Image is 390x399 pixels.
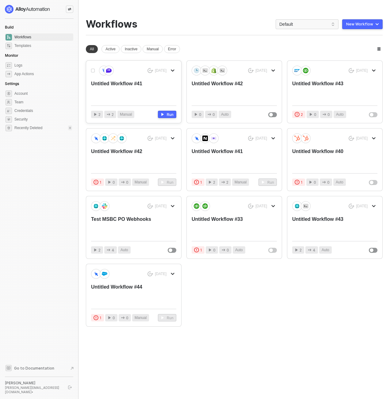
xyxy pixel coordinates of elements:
[235,179,247,185] span: Manual
[279,20,335,29] span: Default
[226,179,228,185] span: 2
[6,116,12,123] span: security
[235,247,243,253] span: Auto
[98,247,101,253] span: 2
[171,136,174,140] span: icon-arrow-down
[349,136,354,141] span: icon-success-page
[194,136,199,141] img: icon
[93,203,99,209] img: icon
[258,178,277,186] button: Run
[336,179,343,185] span: Auto
[147,271,153,277] span: icon-success-page
[323,113,326,116] span: icon-app-actions
[194,68,199,73] img: icon
[372,204,376,208] span: icon-arrow-down
[171,69,174,72] span: icon-arrow-down
[199,112,201,117] span: 0
[147,68,153,73] span: icon-success-page
[221,112,229,117] span: Auto
[101,45,120,53] div: Active
[194,203,199,209] img: icon
[192,216,260,236] div: Untitled Workflow #33
[147,136,153,141] span: icon-success-page
[227,247,229,253] span: 0
[202,68,208,73] img: icon
[211,68,216,73] img: icon
[5,53,18,58] span: Monitor
[68,125,72,130] div: 0
[6,125,12,131] span: settings
[202,203,208,209] img: icon
[372,136,376,140] span: icon-arrow-down
[14,125,42,131] span: Recently Deleted
[121,45,141,53] div: Inactive
[303,203,308,209] img: icon
[14,98,72,106] span: Team
[6,62,12,69] span: icon-logs
[107,113,110,116] span: icon-app-actions
[5,25,13,29] span: Build
[303,68,308,73] img: icon
[113,179,115,185] span: 0
[221,180,225,184] span: icon-app-actions
[6,365,12,371] span: documentation
[222,248,225,252] span: icon-app-actions
[91,216,159,236] div: Test MSBC PO Webhooks
[102,203,107,209] img: icon
[6,43,12,49] span: marketplace
[120,247,128,253] span: Auto
[68,386,72,389] span: logout
[202,136,208,141] img: icon
[155,271,166,277] div: [DATE]
[120,112,132,117] span: Manual
[86,18,137,30] div: Workflows
[301,179,303,185] span: 1
[68,7,71,11] span: icon-swap
[356,68,368,73] div: [DATE]
[294,136,300,141] img: icon
[356,204,368,209] div: [DATE]
[213,247,216,253] span: 0
[100,315,101,321] span: 1
[14,42,72,49] span: Templates
[93,136,99,141] img: icon
[167,112,174,117] div: Run
[308,248,312,252] span: icon-app-actions
[301,112,303,117] span: 2
[372,69,376,72] span: icon-arrow-down
[5,386,63,394] div: [PERSON_NAME][EMAIL_ADDRESS][DOMAIN_NAME] •
[126,179,128,185] span: 0
[86,45,98,53] div: All
[102,271,107,277] img: icon
[100,179,101,185] span: 1
[102,136,107,141] img: icon
[271,136,275,140] span: icon-arrow-down
[336,112,344,117] span: Auto
[200,179,202,185] span: 1
[314,179,316,185] span: 0
[6,108,12,114] span: credentials
[14,107,72,114] span: Credentials
[322,180,326,184] span: icon-app-actions
[135,179,147,185] span: Manual
[98,112,101,117] span: 2
[220,68,225,73] img: icon
[14,62,72,69] span: Logs
[255,136,267,141] div: [DATE]
[5,81,19,86] span: Settings
[14,33,72,41] span: Workflows
[91,148,159,168] div: Untitled Workflow #42
[14,90,72,97] span: Account
[213,179,215,185] span: 2
[126,315,128,321] span: 0
[248,136,254,141] span: icon-success-page
[113,315,115,321] span: 0
[121,316,125,320] span: icon-app-actions
[346,22,373,27] div: New Workflow
[106,68,112,73] img: icon
[192,148,260,168] div: Untitled Workflow #41
[303,136,308,141] img: icon
[271,69,275,72] span: icon-arrow-down
[349,68,354,73] span: icon-success-page
[292,80,360,101] div: Untitled Workflow #43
